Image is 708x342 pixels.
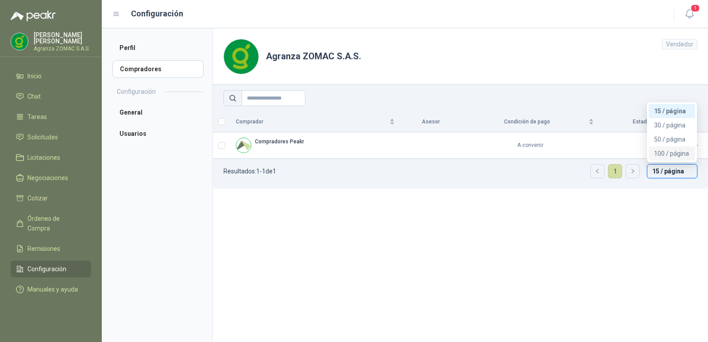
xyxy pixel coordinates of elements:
h1: Agranza ZOMAC S.A.S. [266,50,361,63]
div: 50 / página [649,132,695,146]
span: 15 / página [652,165,692,178]
img: Company Logo [224,39,258,74]
span: right [630,169,635,174]
p: [PERSON_NAME] [PERSON_NAME] [34,32,91,44]
span: Solicitudes [27,132,58,142]
a: Remisiones [11,240,91,257]
a: Manuales y ayuda [11,281,91,298]
img: Company Logo [236,138,251,153]
span: Remisiones [27,244,60,254]
a: Usuarios [112,125,204,142]
button: 1 [681,6,697,22]
a: Chat [11,88,91,105]
a: Órdenes de Compra [11,210,91,237]
p: Resultados: 1 - 1 de 1 [223,168,276,174]
th: Condición de pago [462,111,599,132]
div: 50 / página [654,134,690,144]
span: Comprador [236,118,388,126]
div: 15 / página [654,106,690,116]
div: Vendedor [662,39,697,50]
th: Asesor [400,111,462,132]
b: Compradores Peakr [255,138,304,145]
div: 100 / página [649,146,695,161]
button: right [626,165,639,178]
a: Inicio [11,68,91,85]
span: Licitaciones [27,153,60,162]
img: Logo peakr [11,11,56,21]
div: 100 / página [654,149,690,158]
a: Cotizar [11,190,91,207]
span: Negociaciones [27,173,68,183]
a: Licitaciones [11,149,91,166]
h1: Configuración [131,8,183,20]
span: Órdenes de Compra [27,214,83,233]
span: Inicio [27,71,42,81]
td: A convenir [462,132,599,159]
span: Tareas [27,112,47,122]
p: Agranza ZOMAC S.A.S. [34,46,91,51]
li: 1 [608,164,622,178]
img: Company Logo [11,33,28,50]
span: Configuración [27,264,66,274]
div: 30 / página [649,118,695,132]
div: tamaño de página [647,164,697,178]
span: Cotizar [27,193,48,203]
a: Configuración [11,261,91,277]
a: 1 [608,165,622,178]
th: Comprador [231,111,400,132]
a: Perfil [112,39,204,57]
a: Solicitudes [11,129,91,146]
th: Estado [599,111,684,132]
a: Negociaciones [11,169,91,186]
a: Compradores [112,60,204,78]
div: 30 / página [654,120,690,130]
span: Manuales y ayuda [27,284,78,294]
span: Condición de pago [467,118,587,126]
div: 15 / página [649,104,695,118]
span: 1 [690,4,700,12]
span: Chat [27,92,41,101]
a: Tareas [11,108,91,125]
li: Página siguiente [626,164,640,178]
h2: Configuración [117,87,156,96]
span: left [595,169,600,174]
li: Página anterior [590,164,604,178]
button: left [591,165,604,178]
a: General [112,104,204,121]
